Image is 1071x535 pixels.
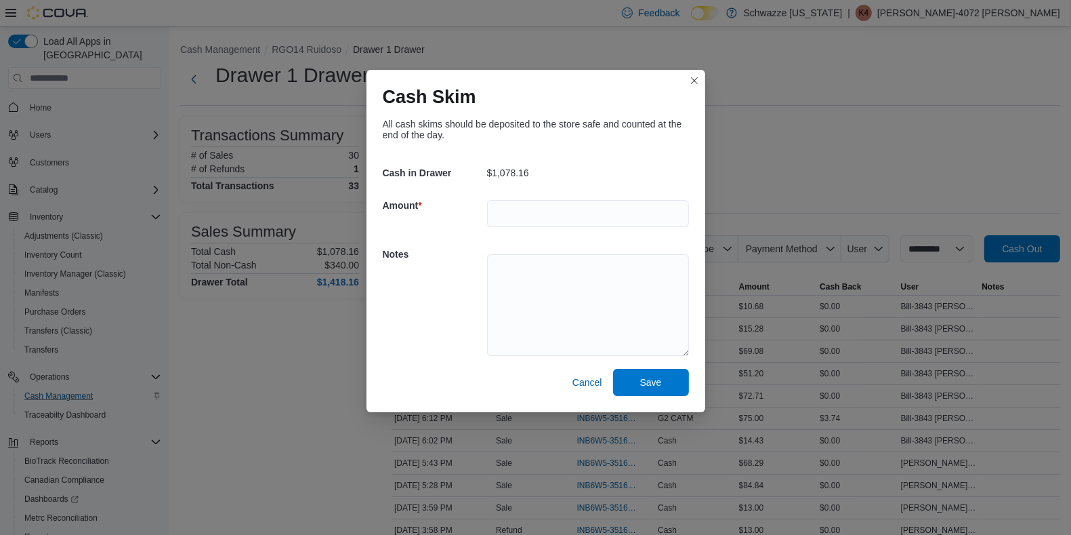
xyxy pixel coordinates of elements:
[640,376,662,389] span: Save
[613,369,689,396] button: Save
[383,159,484,186] h5: Cash in Drawer
[572,376,602,389] span: Cancel
[383,192,484,219] h5: Amount
[383,241,484,268] h5: Notes
[686,73,702,89] button: Closes this modal window
[487,167,529,178] p: $1,078.16
[567,369,608,396] button: Cancel
[383,86,476,108] h1: Cash Skim
[383,119,689,140] div: All cash skims should be deposited to the store safe and counted at the end of the day.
